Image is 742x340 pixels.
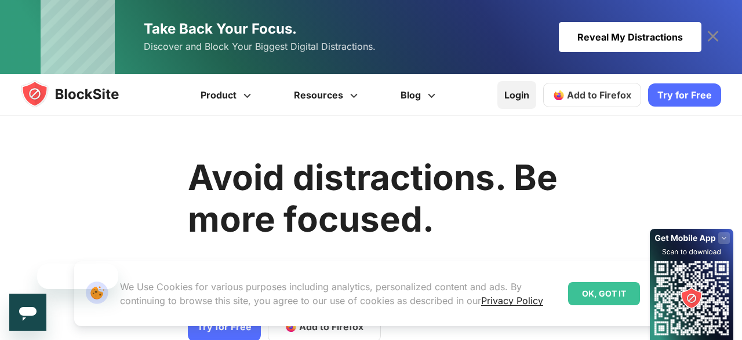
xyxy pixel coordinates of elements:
[274,74,381,116] a: Resources
[553,89,565,101] img: firefox-icon.svg
[120,280,559,308] p: We Use Cookies for various purposes including analytics, personalized content and ads. By continu...
[381,74,459,116] a: Blog
[37,264,118,289] iframe: Message from company
[144,38,376,55] span: Discover and Block Your Biggest Digital Distractions.
[144,20,297,37] span: Take Back Your Focus.
[181,74,274,116] a: Product
[567,89,631,101] span: Add to Firefox
[188,156,558,240] h1: Avoid distractions. Be more focused.
[559,22,701,52] div: Reveal My Distractions
[646,286,661,301] button: Close
[481,295,543,306] a: Privacy Policy
[648,83,721,107] a: Try for Free
[9,294,46,331] iframe: Button to launch messaging window
[543,83,641,107] a: Add to Firefox
[497,81,536,109] a: Login
[21,80,141,108] img: blocksite-icon.5d769676.svg
[568,282,640,305] div: OK, GOT IT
